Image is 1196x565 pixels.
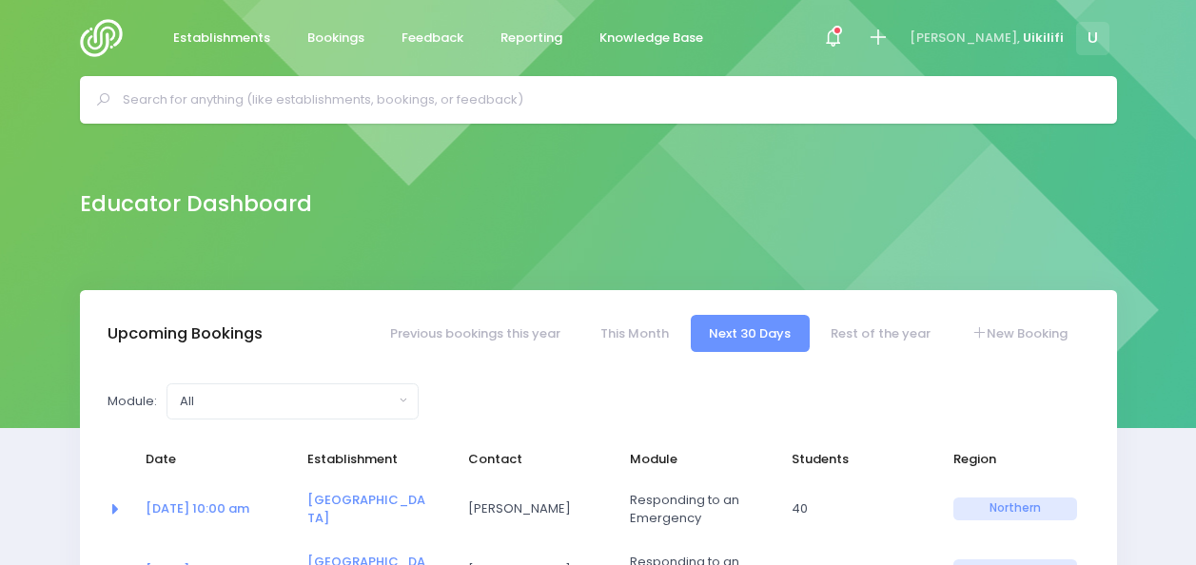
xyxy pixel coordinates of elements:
[80,19,134,57] img: Logo
[307,29,364,48] span: Bookings
[581,315,687,352] a: This Month
[402,29,463,48] span: Feedback
[108,324,263,343] h3: Upcoming Bookings
[500,29,562,48] span: Reporting
[123,86,1090,114] input: Search for anything (like establishments, bookings, or feedback)
[180,392,394,411] div: All
[952,315,1086,352] a: New Booking
[386,20,480,57] a: Feedback
[158,20,286,57] a: Establishments
[108,392,157,411] label: Module:
[167,383,419,419] button: All
[813,315,950,352] a: Rest of the year
[691,315,810,352] a: Next 30 Days
[80,191,312,217] h2: Educator Dashboard
[292,20,381,57] a: Bookings
[1023,29,1064,48] span: Uikilifi
[173,29,270,48] span: Establishments
[599,29,703,48] span: Knowledge Base
[371,315,578,352] a: Previous bookings this year
[910,29,1020,48] span: [PERSON_NAME],
[584,20,719,57] a: Knowledge Base
[1076,22,1109,55] span: U
[485,20,578,57] a: Reporting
